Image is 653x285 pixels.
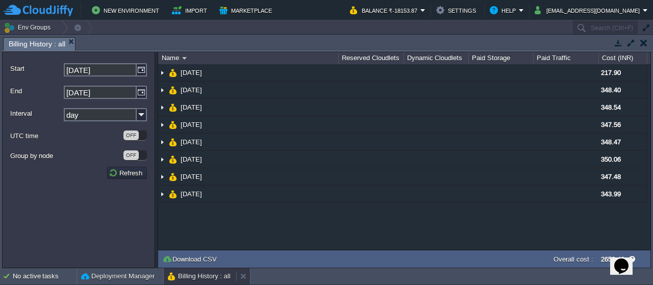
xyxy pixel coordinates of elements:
[534,52,598,64] div: Paid Traffic
[601,121,621,128] span: 347.56
[169,168,177,185] img: AMDAwAAAACH5BAEAAAAALAAAAAABAAEAAAICRAEAOw==
[180,86,204,94] a: [DATE]
[4,4,73,17] img: CloudJiffy
[81,271,155,281] button: Deployment Manager
[180,190,204,198] a: [DATE]
[601,138,621,146] span: 348.47
[10,150,122,161] label: Group by node
[123,131,139,140] div: OFF
[610,244,643,275] iframe: chat widget
[180,172,204,181] a: [DATE]
[158,186,166,202] img: AMDAwAAAACH5BAEAAAAALAAAAAABAAEAAAICRAEAOw==
[92,4,162,16] button: New Environment
[158,64,166,81] img: AMDAwAAAACH5BAEAAAAALAAAAAABAAEAAAICRAEAOw==
[158,151,166,168] img: AMDAwAAAACH5BAEAAAAALAAAAAABAAEAAAICRAEAOw==
[123,150,139,160] div: OFF
[158,168,166,185] img: AMDAwAAAACH5BAEAAAAALAAAAAABAAEAAAICRAEAOw==
[169,151,177,168] img: AMDAwAAAACH5BAEAAAAALAAAAAABAAEAAAICRAEAOw==
[4,20,54,35] button: Env Groups
[350,4,420,16] button: Balance ₹-18153.87
[13,268,77,284] div: No active tasks
[601,103,621,111] span: 348.54
[601,156,621,163] span: 350.06
[162,254,220,264] button: Download CSV
[10,131,122,141] label: UTC time
[10,63,63,74] label: Start
[469,52,533,64] div: Paid Storage
[180,103,204,112] a: [DATE]
[10,108,63,119] label: Interval
[9,38,65,50] span: Billing History : all
[601,86,621,94] span: 348.40
[601,255,624,263] label: 2652.40
[169,64,177,81] img: AMDAwAAAACH5BAEAAAAALAAAAAABAAEAAAICRAEAOw==
[159,52,338,64] div: Name
[405,52,468,64] div: Dynamic Cloudlets
[180,155,204,164] a: [DATE]
[180,120,204,129] a: [DATE]
[601,173,621,180] span: 347.48
[172,4,210,16] button: Import
[554,255,593,263] label: Overall cost :
[169,186,177,202] img: AMDAwAAAACH5BAEAAAAALAAAAAABAAEAAAICRAEAOw==
[158,134,166,150] img: AMDAwAAAACH5BAEAAAAALAAAAAABAAEAAAICRAEAOw==
[10,86,63,96] label: End
[180,68,204,77] a: [DATE]
[436,4,479,16] button: Settings
[219,4,275,16] button: Marketplace
[180,138,204,146] a: [DATE]
[339,52,403,64] div: Reserved Cloudlets
[169,134,177,150] img: AMDAwAAAACH5BAEAAAAALAAAAAABAAEAAAICRAEAOw==
[601,190,621,198] span: 343.99
[490,4,519,16] button: Help
[182,57,187,60] img: AMDAwAAAACH5BAEAAAAALAAAAAABAAEAAAICRAEAOw==
[599,52,647,64] div: Cost (INR)
[169,116,177,133] img: AMDAwAAAACH5BAEAAAAALAAAAAABAAEAAAICRAEAOw==
[601,69,621,76] span: 217.90
[158,99,166,116] img: AMDAwAAAACH5BAEAAAAALAAAAAABAAEAAAICRAEAOw==
[169,82,177,98] img: AMDAwAAAACH5BAEAAAAALAAAAAABAAEAAAICRAEAOw==
[158,82,166,98] img: AMDAwAAAACH5BAEAAAAALAAAAAABAAEAAAICRAEAOw==
[535,4,643,16] button: [EMAIL_ADDRESS][DOMAIN_NAME]
[158,116,166,133] img: AMDAwAAAACH5BAEAAAAALAAAAAABAAEAAAICRAEAOw==
[109,168,145,177] button: Refresh
[169,99,177,116] img: AMDAwAAAACH5BAEAAAAALAAAAAABAAEAAAICRAEAOw==
[168,271,231,281] button: Billing History : all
